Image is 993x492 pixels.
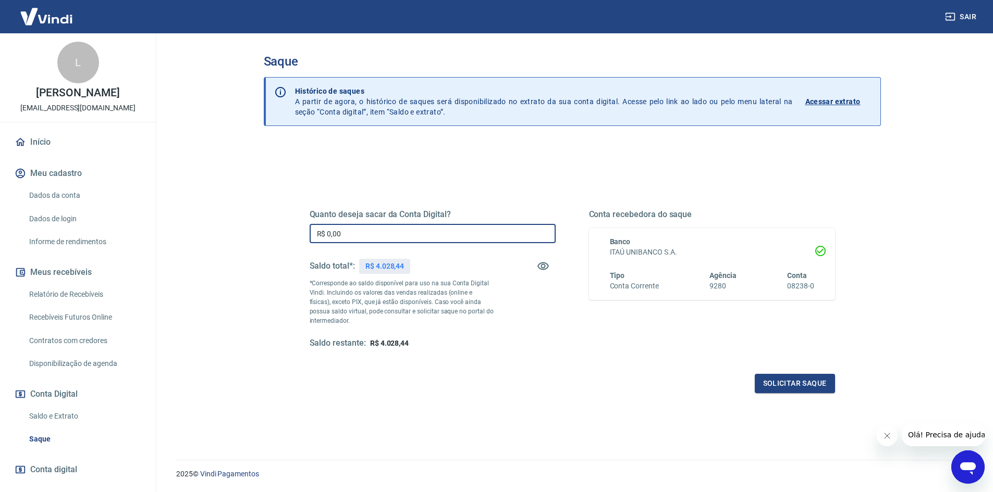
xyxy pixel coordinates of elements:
[25,284,143,305] a: Relatório de Recebíveis
[13,458,143,481] a: Conta digital
[25,406,143,427] a: Saldo e Extrato
[30,462,77,477] span: Conta digital
[709,281,737,292] h6: 9280
[295,86,793,96] p: Histórico de saques
[25,231,143,253] a: Informe de rendimentos
[25,330,143,351] a: Contratos com credores
[176,469,968,480] p: 2025 ©
[57,42,99,83] div: L
[610,271,625,280] span: Tipo
[365,261,404,272] p: R$ 4.028,44
[589,209,835,220] h5: Conta recebedora do saque
[943,7,980,27] button: Sair
[610,237,631,246] span: Banco
[310,279,494,325] p: *Corresponde ao saldo disponível para uso na sua Conta Digital Vindi. Incluindo os valores das ve...
[25,307,143,328] a: Recebíveis Futuros Online
[951,450,985,484] iframe: Botão para abrir a janela de mensagens
[264,54,881,69] h3: Saque
[805,96,861,107] p: Acessar extrato
[25,208,143,230] a: Dados de login
[13,1,80,32] img: Vindi
[13,261,143,284] button: Meus recebíveis
[310,261,355,271] h5: Saldo total*:
[6,7,88,16] span: Olá! Precisa de ajuda?
[877,425,898,446] iframe: Fechar mensagem
[13,383,143,406] button: Conta Digital
[787,281,814,292] h6: 08238-0
[310,338,366,349] h5: Saldo restante:
[755,374,835,393] button: Solicitar saque
[805,86,872,117] a: Acessar extrato
[13,131,143,154] a: Início
[610,281,659,292] h6: Conta Corrente
[709,271,737,280] span: Agência
[295,86,793,117] p: A partir de agora, o histórico de saques será disponibilizado no extrato da sua conta digital. Ac...
[13,162,143,185] button: Meu cadastro
[25,185,143,206] a: Dados da conta
[787,271,807,280] span: Conta
[310,209,556,220] h5: Quanto deseja sacar da Conta Digital?
[25,428,143,450] a: Saque
[200,470,259,478] a: Vindi Pagamentos
[610,247,814,258] h6: ITAÚ UNIBANCO S.A.
[902,423,985,446] iframe: Mensagem da empresa
[36,87,119,98] p: [PERSON_NAME]
[370,339,409,347] span: R$ 4.028,44
[20,103,136,113] p: [EMAIL_ADDRESS][DOMAIN_NAME]
[25,353,143,374] a: Disponibilização de agenda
